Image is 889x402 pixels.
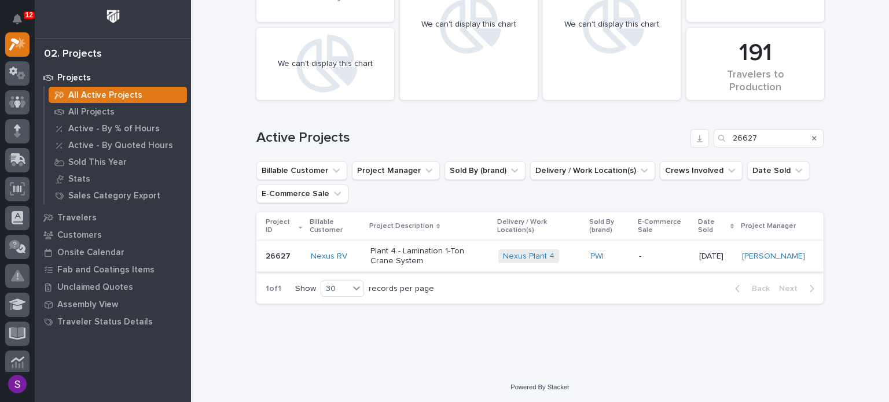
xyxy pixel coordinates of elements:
button: Billable Customer [256,161,347,180]
a: Unclaimed Quotes [35,278,191,296]
div: 02. Projects [44,48,102,61]
p: 26627 [266,249,293,261]
p: Unclaimed Quotes [57,282,133,293]
p: Project ID [266,216,296,237]
button: Crews Involved [660,161,743,180]
p: Customers [57,230,102,241]
button: Sold By (brand) [444,161,526,180]
div: 191 [706,39,804,68]
p: Date Sold [698,216,728,237]
a: Nexus RV [311,252,347,261]
div: Travelers to Production [706,69,804,93]
p: Fab and Coatings Items [57,265,155,275]
button: Back [726,283,774,294]
a: Traveler Status Details [35,313,191,330]
p: E-Commerce Sale [638,216,691,237]
p: Assembly View [57,300,118,310]
div: We can't display this chart [421,20,516,29]
a: All Projects [45,104,191,120]
button: Next [774,283,824,294]
button: E-Commerce Sale [256,185,348,203]
a: Fab and Coatings Items [35,261,191,278]
p: 1 of 1 [256,275,291,303]
img: Workspace Logo [102,6,124,27]
p: Travelers [57,213,97,223]
a: Onsite Calendar [35,244,191,261]
h1: Active Projects [256,130,686,146]
button: Date Sold [747,161,810,180]
div: We can't display this chart [278,59,373,69]
p: Active - By % of Hours [68,124,160,134]
p: Sold By (brand) [589,216,631,237]
p: Project Manager [741,220,796,233]
button: Notifications [5,7,30,31]
p: Traveler Status Details [57,317,153,327]
a: All Active Projects [45,87,191,103]
p: - [639,252,690,261]
span: Back [745,283,770,294]
p: Delivery / Work Location(s) [497,216,582,237]
a: Stats [45,171,191,187]
span: Next [779,283,804,294]
a: Nexus Plant 4 [503,252,554,261]
button: users-avatar [5,372,30,396]
a: [PERSON_NAME] [742,252,805,261]
tr: 2662726627 Nexus RV Plant 4 - Lamination 1-Ton Crane SystemNexus Plant 4 PWI -[DATE][PERSON_NAME] [256,241,824,272]
p: Active - By Quoted Hours [68,141,173,151]
button: Project Manager [352,161,440,180]
p: [DATE] [699,252,733,261]
a: Active - By Quoted Hours [45,137,191,153]
p: Billable Customer [310,216,362,237]
p: Show [295,284,316,294]
p: Project Description [369,220,434,233]
p: records per page [369,284,434,294]
p: Sold This Year [68,157,127,168]
p: Onsite Calendar [57,248,124,258]
div: Notifications12 [14,14,30,32]
div: 30 [321,283,349,295]
p: All Active Projects [68,90,142,101]
a: Travelers [35,209,191,226]
input: Search [714,129,824,147]
p: Sales Category Export [68,191,160,201]
a: Projects [35,69,191,86]
p: Projects [57,73,91,83]
a: Sales Category Export [45,187,191,204]
a: PWI [590,252,604,261]
button: Delivery / Work Location(s) [530,161,655,180]
a: Customers [35,226,191,244]
p: All Projects [68,107,115,117]
p: Plant 4 - Lamination 1-Ton Crane System [370,246,489,266]
a: Active - By % of Hours [45,120,191,137]
p: 12 [25,11,33,19]
a: Sold This Year [45,154,191,170]
a: Assembly View [35,296,191,313]
div: We can't display this chart [564,20,659,29]
p: Stats [68,174,90,185]
a: Powered By Stacker [510,383,569,390]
